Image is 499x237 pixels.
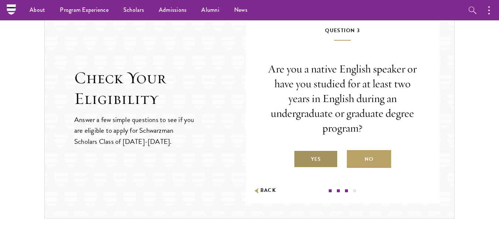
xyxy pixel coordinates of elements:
[347,150,391,168] label: No
[74,114,195,146] p: Answer a few simple questions to see if you are eligible to apply for Schwarzman Scholars Class o...
[253,187,276,194] button: Back
[268,62,418,135] p: Are you a native English speaker or have you studied for at least two years in English during an ...
[74,68,246,109] h2: Check Your Eligibility
[294,150,338,168] label: Yes
[268,26,418,41] h5: Question 3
